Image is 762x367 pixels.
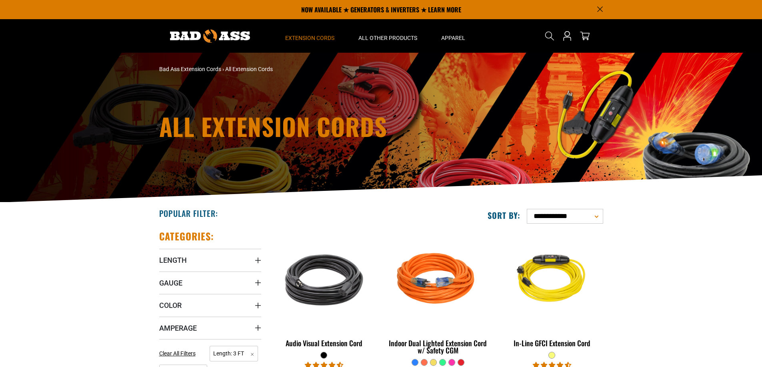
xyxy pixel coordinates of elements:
span: Apparel [441,34,465,42]
img: Yellow [502,234,602,326]
a: orange Indoor Dual Lighted Extension Cord w/ Safety CGM [387,230,489,359]
a: Length: 3 FT [210,349,258,357]
a: Clear All Filters [159,349,199,358]
h2: Categories: [159,230,214,242]
summary: Length [159,249,261,271]
span: Extension Cords [285,34,334,42]
div: Indoor Dual Lighted Extension Cord w/ Safety CGM [387,339,489,354]
div: In-Line GFCI Extension Cord [501,339,603,347]
summary: Gauge [159,272,261,294]
label: Sort by: [488,210,520,220]
span: Color [159,301,182,310]
span: All Extension Cords [225,66,273,72]
span: Gauge [159,278,182,288]
a: black Audio Visual Extension Cord [273,230,375,351]
img: orange [388,234,488,326]
span: › [222,66,224,72]
summary: Apparel [429,19,477,53]
summary: Search [543,30,556,42]
span: Length: 3 FT [210,346,258,361]
summary: Amperage [159,317,261,339]
span: Clear All Filters [159,350,196,357]
h2: Popular Filter: [159,208,218,218]
a: Bad Ass Extension Cords [159,66,221,72]
img: Bad Ass Extension Cords [170,30,250,43]
img: black [274,234,374,326]
a: Yellow In-Line GFCI Extension Cord [501,230,603,351]
summary: Color [159,294,261,316]
summary: Extension Cords [273,19,346,53]
nav: breadcrumbs [159,65,451,73]
h1: All Extension Cords [159,114,451,138]
div: Audio Visual Extension Cord [273,339,375,347]
span: All Other Products [358,34,417,42]
span: Amperage [159,323,197,333]
span: Length [159,256,187,265]
summary: All Other Products [346,19,429,53]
